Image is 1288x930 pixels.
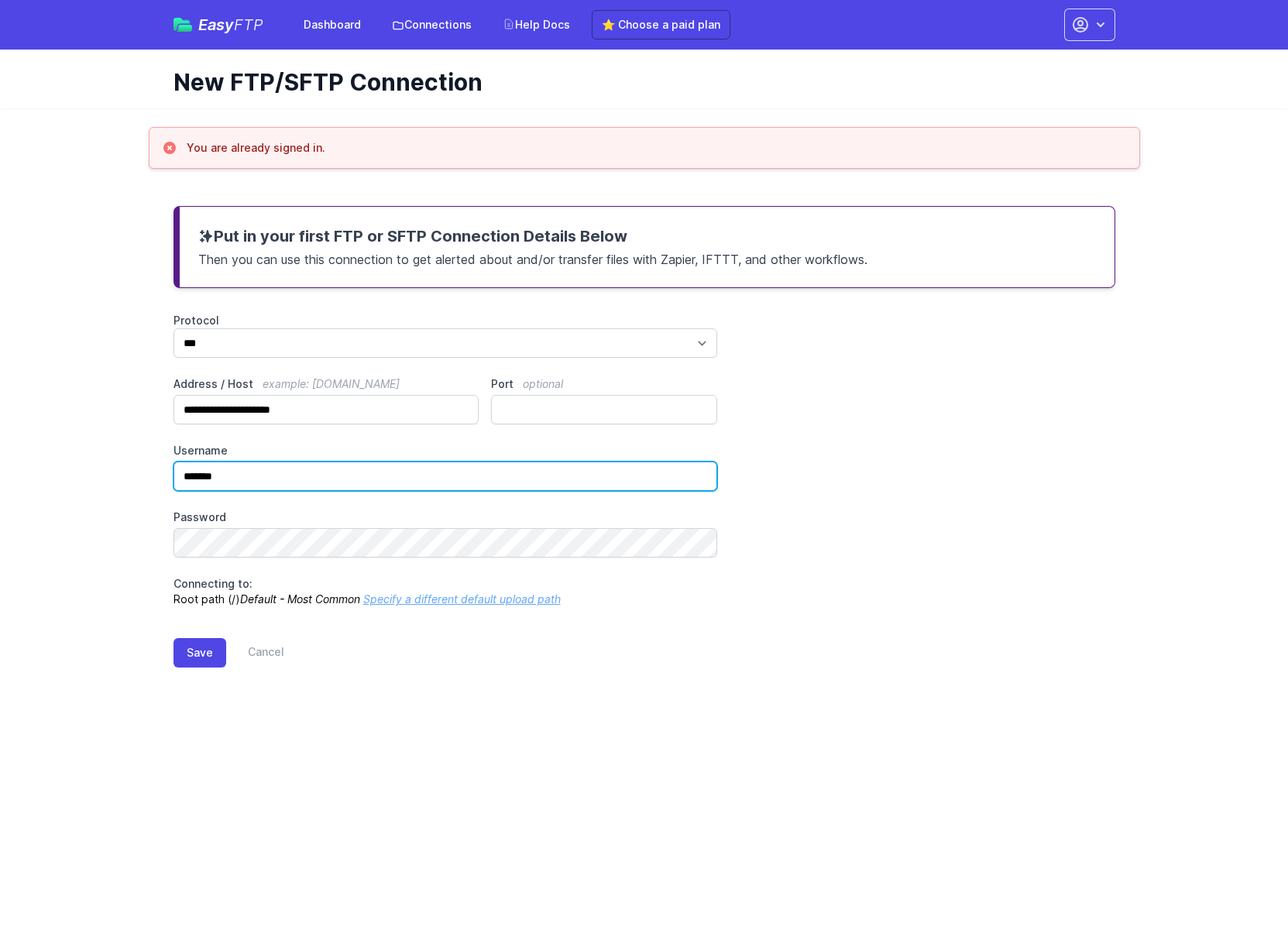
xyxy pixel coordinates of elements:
[173,313,718,328] label: Protocol
[234,15,263,34] span: FTP
[689,467,708,486] keeper-lock: Open Keeper Popup
[1211,853,1269,911] iframe: Drift Widget Chat Controller
[491,376,717,392] label: Port
[226,638,284,667] a: Cancel
[592,10,730,39] a: ⭐ Choose a paid plan
[173,17,263,33] a: EasyFTP
[363,592,561,606] a: Specify a different default upload path
[294,11,370,39] a: Dashboard
[263,377,400,390] span: example: [DOMAIN_NAME]
[493,11,579,39] a: Help Docs
[198,247,1096,269] p: Then you can use this connection to get alerted about and/or transfer files with Zapier, IFTTT, a...
[187,140,325,156] h3: You are already signed in.
[198,225,1096,247] h3: Put in your first FTP or SFTP Connection Details Below
[173,577,252,590] span: Connecting to:
[173,510,718,525] label: Password
[173,376,479,392] label: Address / Host
[173,18,192,32] img: easyftp_logo.png
[173,638,226,667] button: Save
[173,443,718,458] label: Username
[198,17,263,33] span: Easy
[383,11,481,39] a: Connections
[240,592,360,606] i: Default - Most Common
[523,377,563,390] span: optional
[173,576,718,607] p: Root path (/)
[173,68,1103,96] h1: New FTP/SFTP Connection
